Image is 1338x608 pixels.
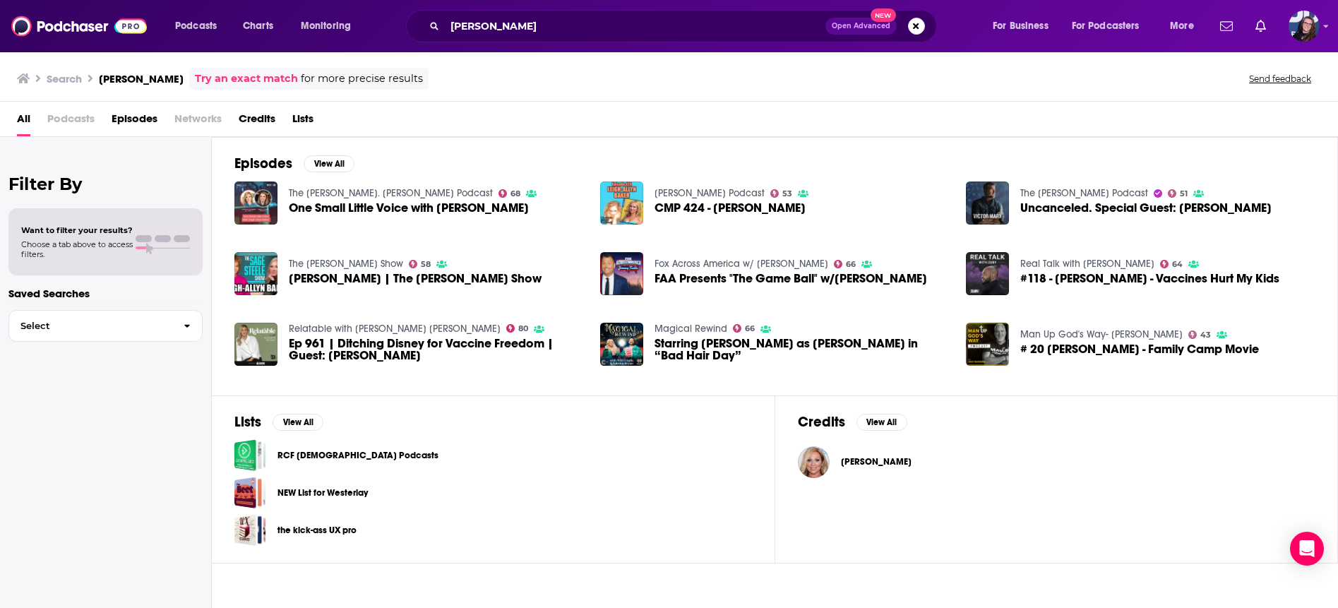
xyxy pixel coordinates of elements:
span: Logged in as CallieDaruk [1289,11,1320,42]
a: EpisodesView All [234,155,354,172]
span: 66 [846,261,856,268]
a: One Small Little Voice with Leigh-Allyn Baker [289,202,529,214]
button: Leigh-Allyn BakerLeigh-Allyn Baker [798,439,1315,484]
span: Open Advanced [832,23,890,30]
a: 43 [1188,330,1212,339]
span: for more precise results [301,71,423,87]
a: Lists [292,107,313,136]
div: Search podcasts, credits, & more... [419,10,950,42]
a: NEW List for Westerlay [234,477,266,508]
button: Send feedback [1245,73,1315,85]
span: CMP 424 - [PERSON_NAME] [655,202,806,214]
span: Podcasts [175,16,217,36]
a: 66 [733,324,755,333]
a: the kick-ass UX pro [277,523,357,538]
a: Magical Rewind [655,323,727,335]
span: Charts [243,16,273,36]
span: #118 - [PERSON_NAME] - Vaccines Hurt My Kids [1020,273,1279,285]
span: 58 [421,261,431,268]
span: Uncanceled. Special Guest: [PERSON_NAME] [1020,202,1272,214]
img: One Small Little Voice with Leigh-Allyn Baker [234,181,277,225]
h2: Lists [234,413,261,431]
button: open menu [1063,15,1160,37]
a: 53 [770,189,793,198]
a: # 20 Leigh Allyn Baker - Family Camp Movie [1020,343,1259,355]
span: 68 [510,191,520,197]
a: 66 [834,260,856,268]
input: Search podcasts, credits, & more... [445,15,825,37]
span: 80 [518,326,528,332]
a: Real Talk with Zuby [1020,258,1154,270]
img: CMP 424 - Leigh-Allyn Baker [600,181,643,225]
h3: [PERSON_NAME] [99,72,184,85]
span: Credits [239,107,275,136]
img: FAA Presents "The Game Ball" w/Leigh-Allyn Baker [600,252,643,295]
span: 64 [1172,261,1183,268]
span: 53 [782,191,792,197]
h2: Episodes [234,155,292,172]
a: Podchaser - Follow, Share and Rate Podcasts [11,13,147,40]
a: ListsView All [234,413,323,431]
a: Relatable with Allie Beth Stuckey [289,323,501,335]
span: 51 [1180,191,1188,197]
a: 58 [409,260,431,268]
img: User Profile [1289,11,1320,42]
h2: Credits [798,413,845,431]
h3: Search [47,72,82,85]
span: Starring [PERSON_NAME] as [PERSON_NAME] in “Bad Hair Day” [655,338,949,362]
img: Leigh-Allyn Baker | The Sage Steele Show [234,252,277,295]
button: Show profile menu [1289,11,1320,42]
span: New [871,8,896,22]
button: open menu [983,15,1066,37]
a: RCF [DEMOGRAPHIC_DATA] Podcasts [277,448,438,463]
p: Saved Searches [8,287,203,300]
a: NEW List for Westerlay [277,485,368,501]
img: #118 - Leigh-Allyn Baker - Vaccines Hurt My Kids [966,252,1009,295]
button: open menu [291,15,369,37]
button: View All [273,414,323,431]
div: Open Intercom Messenger [1290,532,1324,566]
span: For Podcasters [1072,16,1140,36]
span: 43 [1200,332,1211,338]
a: Man Up God's Way- Jody Burkeen [1020,328,1183,340]
span: Monitoring [301,16,351,36]
a: Episodes [112,107,157,136]
a: FAA Presents "The Game Ball" w/Leigh-Allyn Baker [655,273,927,285]
img: # 20 Leigh Allyn Baker - Family Camp Movie [966,323,1009,366]
span: 66 [745,326,755,332]
a: CMP 424 - Leigh-Allyn Baker [655,202,806,214]
a: Starring Leigh-Allyn Baker as Liz in “Bad Hair Day” [655,338,949,362]
a: 68 [498,189,521,198]
button: View All [856,414,907,431]
a: 64 [1160,260,1183,268]
a: Uncanceled. Special Guest: Leigh-Allyn Baker [1020,202,1272,214]
a: Fox Across America w/ Jimmy Failla [655,258,828,270]
button: Open AdvancedNew [825,18,897,35]
span: Networks [174,107,222,136]
img: Ep 961 | Ditching Disney for Vaccine Freedom | Guest: Leigh-Allyn Baker [234,323,277,366]
span: For Business [993,16,1049,36]
a: Uncanceled. Special Guest: Leigh-Allyn Baker [966,181,1009,225]
span: More [1170,16,1194,36]
span: [PERSON_NAME] [841,456,912,467]
a: #118 - Leigh-Allyn Baker - Vaccines Hurt My Kids [1020,273,1279,285]
span: Select [9,321,172,330]
a: 51 [1168,189,1188,198]
img: Starring Leigh-Allyn Baker as Liz in “Bad Hair Day” [600,323,643,366]
a: Show notifications dropdown [1250,14,1272,38]
a: All [17,107,30,136]
span: # 20 [PERSON_NAME] - Family Camp Movie [1020,343,1259,355]
a: the kick-ass UX pro [234,514,266,546]
a: Ep 961 | Ditching Disney for Vaccine Freedom | Guest: Leigh-Allyn Baker [289,338,583,362]
img: Leigh-Allyn Baker [798,446,830,478]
